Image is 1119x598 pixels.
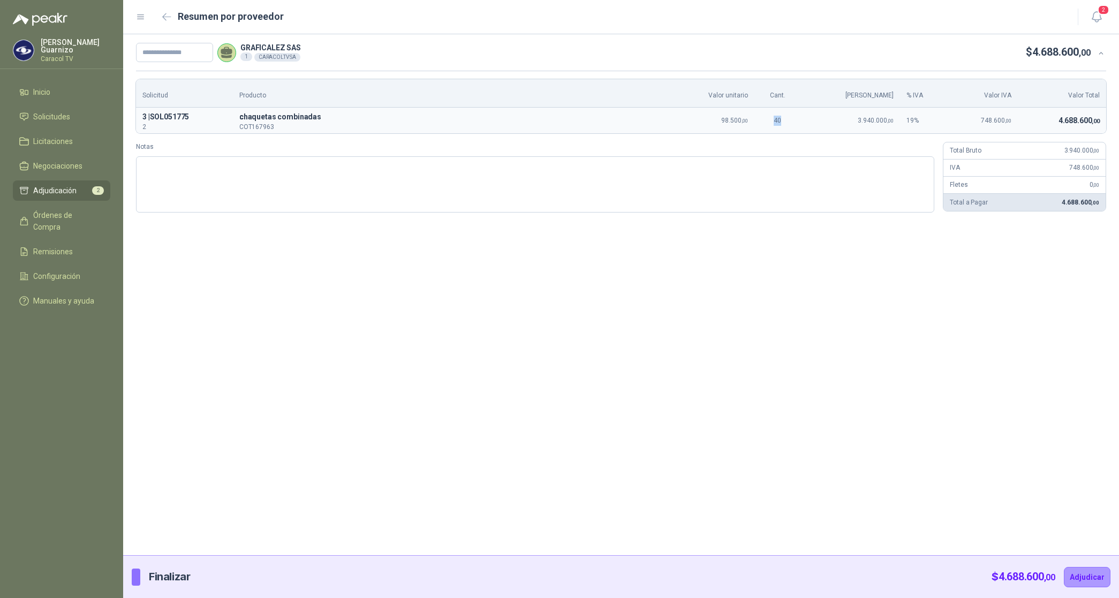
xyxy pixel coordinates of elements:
a: Inicio [13,82,110,102]
span: 748.600 [1069,164,1099,171]
span: chaquetas combinadas [239,111,663,124]
span: Negociaciones [33,160,82,172]
p: 3 | SOL051775 [142,111,226,124]
td: 40 [754,108,800,133]
p: [PERSON_NAME] Guarnizo [41,39,110,54]
span: ,00 [742,118,748,124]
span: 0 [1090,181,1099,188]
span: ,00 [1093,148,1099,154]
a: Órdenes de Compra [13,205,110,237]
span: Licitaciones [33,135,73,147]
th: Cant. [754,79,800,108]
div: 1 [240,52,252,61]
span: 748.600 [981,117,1011,124]
th: Valor Total [1018,79,1106,108]
p: $ [1026,44,1091,60]
th: Valor unitario [669,79,754,108]
span: ,00 [1005,118,1011,124]
p: IVA [950,163,960,173]
span: Órdenes de Compra [33,209,100,233]
th: Valor IVA [948,79,1018,108]
th: Producto [233,79,669,108]
span: 4.688.600 [1058,116,1100,125]
p: GRAFICALEZ SAS [240,44,301,51]
p: Total a Pagar [950,198,987,208]
button: 2 [1087,7,1106,27]
p: Total Bruto [950,146,981,156]
span: Manuales y ayuda [33,295,94,307]
span: 4.688.600 [1032,46,1091,58]
p: $ [992,569,1055,585]
p: 2 [142,124,226,130]
a: Solicitudes [13,107,110,127]
th: % IVA [900,79,948,108]
span: Adjudicación [33,185,77,196]
span: 2 [1098,5,1109,15]
p: c [239,111,663,124]
span: ,00 [1079,48,1091,58]
img: Company Logo [13,40,34,60]
span: 3.940.000 [858,117,894,124]
a: Adjudicación2 [13,180,110,201]
span: ,00 [887,118,894,124]
div: CARACOLTV SA [254,53,300,62]
img: Logo peakr [13,13,67,26]
span: 3.940.000 [1064,147,1099,154]
label: Notas [136,142,934,152]
p: Finalizar [149,569,190,585]
a: Manuales y ayuda [13,291,110,311]
span: Configuración [33,270,80,282]
p: Caracol TV [41,56,110,62]
th: Solicitud [136,79,233,108]
span: 4.688.600 [1062,199,1099,206]
td: 19 % [900,108,948,133]
span: ,00 [1093,182,1099,188]
button: Adjudicar [1064,567,1110,587]
a: Licitaciones [13,131,110,152]
span: Inicio [33,86,50,98]
span: 2 [92,186,104,195]
span: ,00 [1044,572,1055,582]
p: COT167963 [239,124,663,130]
a: Configuración [13,266,110,286]
span: Remisiones [33,246,73,258]
h2: Resumen por proveedor [178,9,284,24]
a: Negociaciones [13,156,110,176]
span: ,00 [1091,200,1099,206]
span: 98.500 [721,117,748,124]
span: 4.688.600 [999,570,1055,583]
p: Fletes [950,180,967,190]
span: ,00 [1093,165,1099,171]
span: Solicitudes [33,111,70,123]
span: ,00 [1092,118,1100,125]
a: Remisiones [13,241,110,262]
th: [PERSON_NAME] [800,79,899,108]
